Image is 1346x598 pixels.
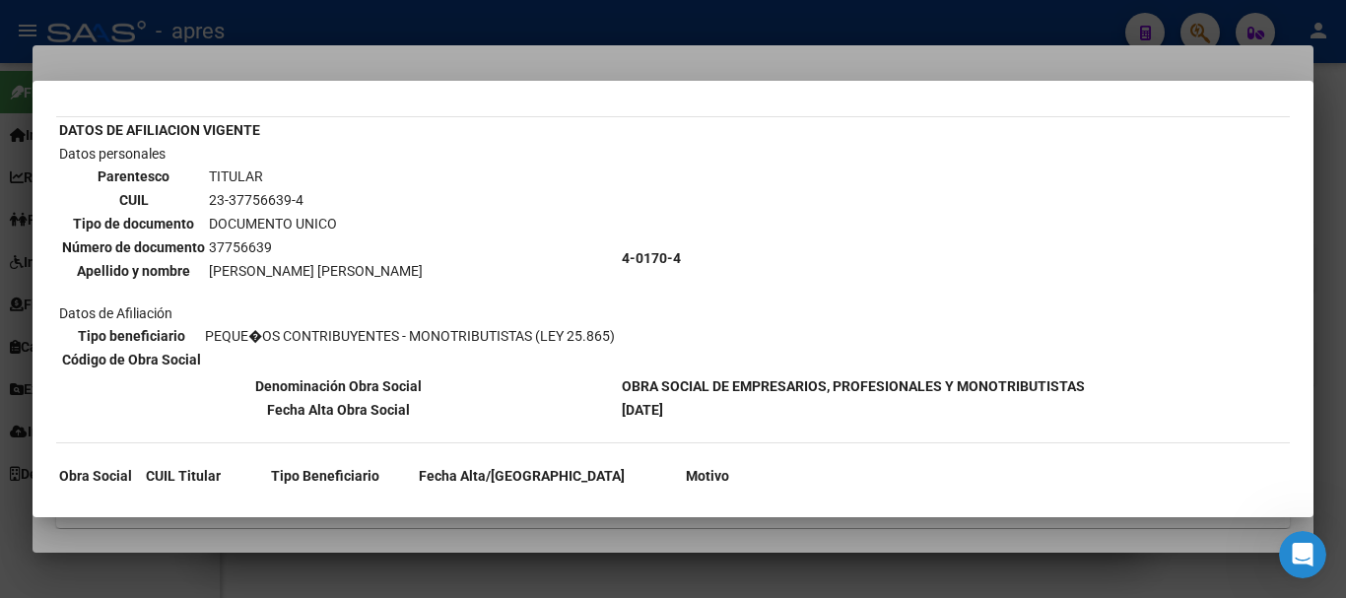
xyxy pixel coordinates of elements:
th: Denominación Obra Social [58,375,619,397]
b: [DATE] [622,402,663,418]
td: 23-37756639-4 [135,489,232,510]
b: OBRA SOCIAL DE EMPRESARIOS, PROFESIONALES Y MONOTRIBUTISTAS [622,378,1085,394]
th: Tipo Beneficiario [234,465,416,487]
th: CUIL Titular [135,465,232,487]
td: RELACION DE DEPENDENCIA [234,489,416,510]
th: Código de Obra Social [61,349,202,370]
td: DOCUMENTO UNICO [208,213,424,234]
b: 4-0170-4 [622,250,681,266]
th: Motivo [628,465,786,487]
iframe: Intercom live chat [1279,531,1326,578]
th: Fecha Alta/[GEOGRAPHIC_DATA] [418,465,626,487]
th: Tipo de documento [61,213,206,234]
td: Datos personales Datos de Afiliación [58,143,619,373]
td: INFORMADA POR LA O.S. [628,489,786,510]
td: PEQUE�OS CONTRIBUYENTES - MONOTRIBUTISTAS (LEY 25.865) [204,325,616,347]
td: 37756639 [208,236,424,258]
td: TITULAR [208,166,424,187]
th: Parentesco [61,166,206,187]
th: Obra Social [58,465,133,487]
th: CUIL [61,189,206,211]
td: 0-0280-8 [58,489,133,510]
b: DATOS DE AFILIACION VIGENTE [59,122,260,138]
th: Número de documento [61,236,206,258]
th: Fecha Alta Obra Social [58,399,619,421]
td: 23-37756639-4 [208,189,424,211]
td: 01-09-2017/30-11-2023 [418,489,626,510]
th: Apellido y nombre [61,260,206,282]
th: Tipo beneficiario [61,325,202,347]
td: [PERSON_NAME] [PERSON_NAME] [208,260,424,282]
